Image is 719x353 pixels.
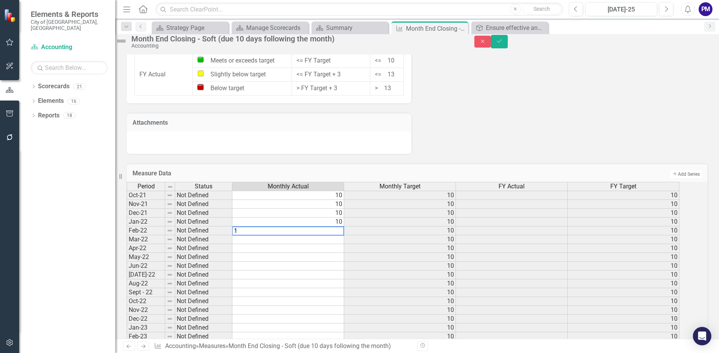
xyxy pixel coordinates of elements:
[568,332,679,341] td: 10
[38,111,60,120] a: Reports
[175,244,232,253] td: Not Defined
[167,228,173,234] img: 8DAGhfEEPCf229AAAAAElFTkSuQmCC
[167,333,173,340] img: 8DAGhfEEPCf229AAAAAElFTkSuQmCC
[127,200,165,209] td: Nov-21
[167,254,173,260] img: 8DAGhfEEPCf229AAAAAElFTkSuQmCC
[167,192,173,198] img: 8DAGhfEEPCf229AAAAAElFTkSuQmCC
[344,218,456,226] td: 10
[31,10,108,19] span: Elements & Reports
[197,84,204,90] img: Below target
[115,35,128,47] img: Not Defined
[588,5,654,14] div: [DATE]-25
[131,35,459,43] div: Month End Closing - Soft (due 10 days following the month)
[175,218,232,226] td: Not Defined
[167,272,173,278] img: 8DAGhfEEPCf229AAAAAElFTkSuQmCC
[127,226,165,235] td: Feb-22
[344,323,456,332] td: 10
[175,253,232,262] td: Not Defined
[175,297,232,306] td: Not Defined
[195,183,212,190] span: Status
[133,170,446,177] h3: Measure Data
[568,288,679,297] td: 10
[568,279,679,288] td: 10
[154,23,227,33] a: Strategy Page
[568,244,679,253] td: 10
[127,253,165,262] td: May-22
[167,325,173,331] img: 8DAGhfEEPCf229AAAAAElFTkSuQmCC
[197,84,287,93] div: Below target
[568,315,679,323] td: 10
[127,244,165,253] td: Apr-22
[344,191,456,200] td: 10
[68,98,80,104] div: 16
[344,315,456,323] td: 10
[175,200,232,209] td: Not Defined
[292,68,370,82] td: <= FY Target + 3
[167,210,173,216] img: 8DAGhfEEPCf229AAAAAElFTkSuQmCC
[175,209,232,218] td: Not Defined
[127,262,165,271] td: Jun-22
[292,82,370,96] td: > FY Target + 3
[344,200,456,209] td: 10
[406,24,466,33] div: Month End Closing - Soft (due 10 days following the month)
[229,342,391,350] div: Month End Closing - Soft (due 10 days following the month)
[167,298,173,304] img: 8DAGhfEEPCf229AAAAAElFTkSuQmCC
[38,82,70,91] a: Scorecards
[568,271,679,279] td: 10
[167,219,173,225] img: 8DAGhfEEPCf229AAAAAElFTkSuQmCC
[167,307,173,313] img: 8DAGhfEEPCf229AAAAAElFTkSuQmCC
[568,191,679,200] td: 10
[568,262,679,271] td: 10
[197,70,287,79] div: Slightly below target
[73,83,86,90] div: 21
[127,323,165,332] td: Jan-23
[585,2,657,16] button: [DATE]-25
[197,56,287,65] div: Meets or exceeds target
[379,183,421,190] span: Monthly Target
[568,253,679,262] td: 10
[699,2,712,16] button: PM
[131,43,459,49] div: Accounting
[167,245,173,251] img: 8DAGhfEEPCf229AAAAAElFTkSuQmCC
[175,332,232,341] td: Not Defined
[370,82,404,96] td: > 13
[344,235,456,244] td: 10
[246,23,306,33] div: Manage Scorecards
[127,271,165,279] td: [DATE]-22
[127,218,165,226] td: Jan-22
[197,70,204,76] img: Slightly below target
[670,170,702,178] button: Add Series
[156,3,563,16] input: Search ClearPoint...
[344,279,456,288] td: 10
[127,315,165,323] td: Dec-22
[167,289,173,295] img: 8DAGhfEEPCf229AAAAAElFTkSuQmCC
[473,23,546,33] a: Ensure effective and efficient operations by utilizing the best accounting practices
[175,262,232,271] td: Not Defined
[127,297,165,306] td: Oct-22
[4,9,17,22] img: ClearPoint Strategy
[167,280,173,287] img: 8DAGhfEEPCf229AAAAAElFTkSuQmCC
[127,279,165,288] td: Aug-22
[232,200,344,209] td: 10
[167,201,173,207] img: 8DAGhfEEPCf229AAAAAElFTkSuQmCC
[344,332,456,341] td: 10
[166,23,227,33] div: Strategy Page
[344,209,456,218] td: 10
[234,23,306,33] a: Manage Scorecards
[127,209,165,218] td: Dec-21
[344,244,456,253] td: 10
[165,342,196,350] a: Accounting
[127,235,165,244] td: Mar-22
[486,23,546,33] div: Ensure effective and efficient operations by utilizing the best accounting practices
[344,262,456,271] td: 10
[533,6,550,12] span: Search
[127,288,165,297] td: Sept - 22
[268,183,309,190] span: Monthly Actual
[326,23,386,33] div: Summary
[175,306,232,315] td: Not Defined
[344,226,456,235] td: 10
[370,68,404,82] td: <= 13
[568,297,679,306] td: 10
[127,332,165,341] td: Feb-23
[344,271,456,279] td: 10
